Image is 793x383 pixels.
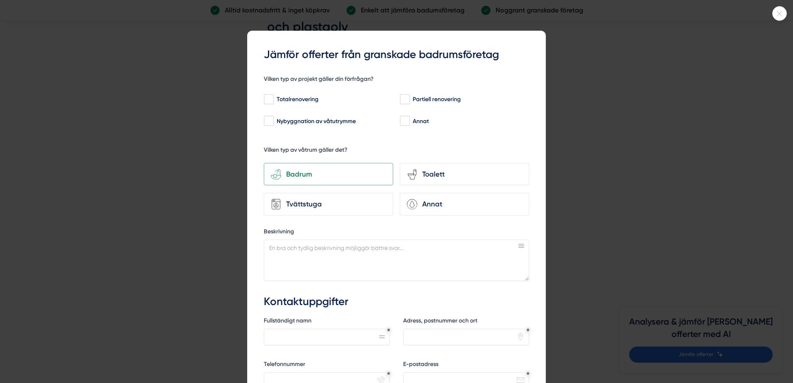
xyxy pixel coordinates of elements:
input: Nybyggnation av våtutrymme [264,117,273,125]
h3: Kontaktuppgifter [264,294,529,309]
label: Fullständigt namn [264,317,390,327]
h3: Jämför offerter från granskade badrumsföretag [264,47,529,62]
div: Obligatoriskt [387,328,390,332]
h5: Vilken typ av våtrum gäller det? [264,146,348,156]
label: E-postadress [403,360,529,371]
h5: Vilken typ av projekt gäller din förfrågan? [264,75,374,85]
div: Obligatoriskt [526,328,530,332]
label: Telefonnummer [264,360,390,371]
label: Adress, postnummer och ort [403,317,529,327]
div: Obligatoriskt [526,372,530,375]
input: Annat [400,117,409,125]
label: Beskrivning [264,228,529,238]
input: Totalrenovering [264,95,273,104]
input: Partiell renovering [400,95,409,104]
div: Obligatoriskt [387,372,390,375]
